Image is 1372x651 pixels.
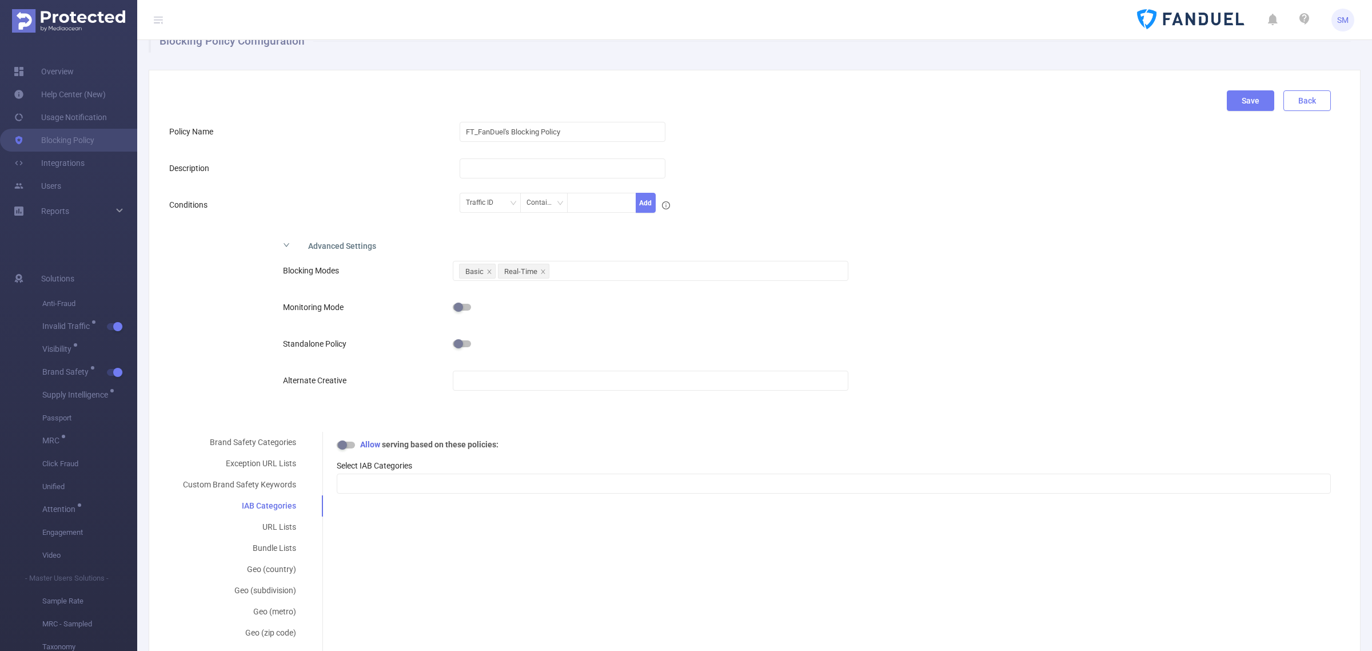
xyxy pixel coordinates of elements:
[510,200,517,208] i: icon: down
[283,376,352,385] label: Alternate Creative
[42,322,94,330] span: Invalid Traffic
[42,345,75,353] span: Visibility
[41,200,69,223] a: Reports
[382,440,498,449] b: serving based on these policies:
[169,432,310,453] div: Brand Safety Categories
[557,200,564,208] i: icon: down
[42,452,137,475] span: Click Fraud
[540,269,546,276] i: icon: close
[42,521,137,544] span: Engagement
[14,174,61,197] a: Users
[42,368,93,376] span: Brand Safety
[169,164,215,173] label: Description
[283,241,290,248] i: icon: right
[169,127,219,136] label: Policy Name
[14,152,85,174] a: Integrations
[465,264,484,279] div: Basic
[169,200,213,209] label: Conditions
[1227,90,1274,111] button: Save
[662,201,670,209] i: icon: info-circle
[169,580,310,601] div: Geo (subdivision)
[1337,9,1349,31] span: SM
[283,266,345,275] label: Blocking Modes
[14,83,106,106] a: Help Center (New)
[42,544,137,567] span: Video
[14,106,107,129] a: Usage Notification
[1283,90,1331,111] button: Back
[169,474,310,495] div: Custom Brand Safety Keywords
[42,391,112,399] span: Supply Intelligence
[169,559,310,580] div: Geo (country)
[42,505,79,513] span: Attention
[42,407,137,430] span: Passport
[527,193,562,212] div: Contains
[498,264,549,279] li: Real-Time
[42,475,137,498] span: Unified
[42,436,63,444] span: MRC
[149,30,1351,53] h1: Blocking Policy Configuration
[169,601,310,622] div: Geo (metro)
[486,269,492,276] i: icon: close
[169,495,310,517] div: IAB Categories
[12,9,125,33] img: Protected Media
[283,303,349,312] label: Monitoring Mode
[459,264,496,279] li: Basic
[41,207,69,216] span: Reports
[169,538,310,559] div: Bundle Lists
[14,60,74,83] a: Overview
[274,233,971,257] div: icon: rightAdvanced Settings
[337,461,412,470] label: Select IAB Categories
[41,267,74,290] span: Solutions
[466,193,501,212] div: Traffic ID
[358,440,382,449] b: Allow
[14,129,94,152] a: Blocking Policy
[42,292,137,315] span: Anti-Fraud
[169,622,310,644] div: Geo (zip code)
[169,453,310,474] div: Exception URL Lists
[42,590,137,613] span: Sample Rate
[504,264,537,279] div: Real-Time
[283,339,352,348] label: Standalone Policy
[169,517,310,538] div: URL Lists
[636,193,656,213] button: Add
[42,613,137,636] span: MRC - Sampled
